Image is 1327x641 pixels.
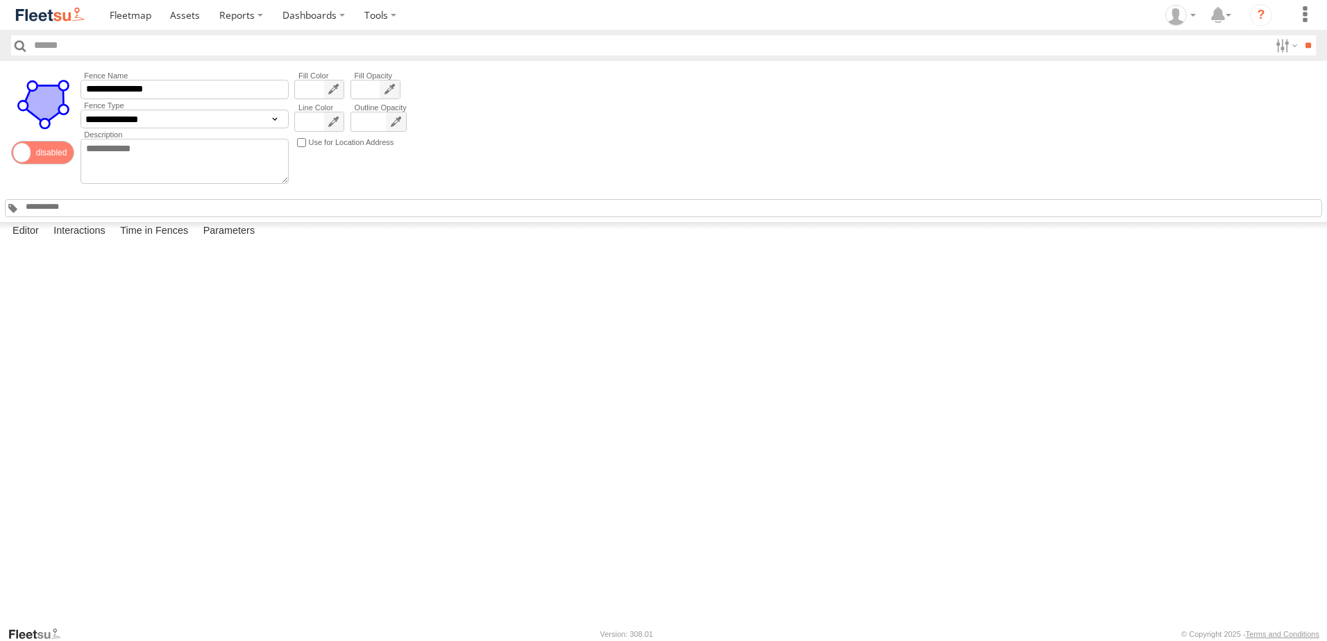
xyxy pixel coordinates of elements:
label: Fill Opacity [350,71,400,80]
label: Outline Opacity [350,103,407,112]
label: Description [81,130,289,139]
label: Time in Fences [113,222,195,241]
div: © Copyright 2025 - [1181,630,1319,638]
div: Version: 308.01 [600,630,653,638]
label: Search Filter Options [1270,35,1300,55]
div: Kelley Adamson [1160,5,1201,26]
label: Fence Name [81,71,289,80]
a: Terms and Conditions [1246,630,1319,638]
i: ? [1250,4,1272,26]
label: Parameters [196,222,262,241]
label: Use for Location Address [308,136,394,149]
label: Editor [6,222,46,241]
span: Enable/Disable Status [11,141,74,164]
a: Visit our Website [8,627,71,641]
label: Interactions [47,222,112,241]
img: fleetsu-logo-horizontal.svg [14,6,86,24]
label: Fill Color [294,71,344,80]
label: Fence Type [81,101,289,110]
label: Line Color [294,103,344,112]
